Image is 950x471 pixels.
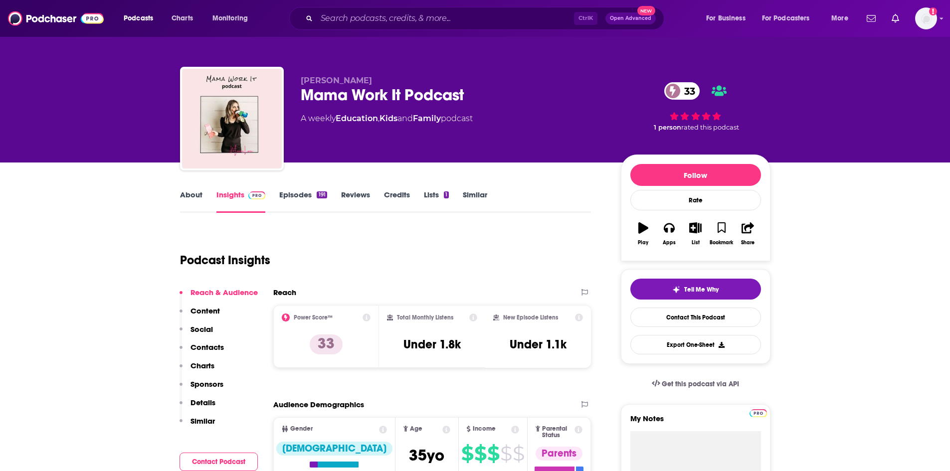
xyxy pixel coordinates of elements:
button: Play [630,216,656,252]
div: Search podcasts, credits, & more... [299,7,674,30]
p: Content [190,306,220,315]
span: More [831,11,848,25]
div: 33 1 personrated this podcast [621,76,770,138]
img: Podchaser - Follow, Share and Rate Podcasts [8,9,104,28]
span: Monitoring [212,11,248,25]
button: Similar [180,416,215,435]
div: Play [638,240,648,246]
div: A weekly podcast [301,113,473,125]
span: New [637,6,655,15]
h2: New Episode Listens [503,314,558,321]
button: Content [180,306,220,324]
button: Social [180,324,213,343]
a: Education [336,114,378,123]
span: 35 yo [409,446,444,465]
button: Sponsors [180,379,223,398]
span: For Podcasters [762,11,810,25]
button: Details [180,398,215,416]
a: Get this podcast via API [644,372,748,396]
h3: Under 1.8k [403,337,461,352]
span: 1 person [654,124,681,131]
span: Income [473,426,496,432]
button: Charts [180,361,214,379]
span: rated this podcast [681,124,739,131]
button: Follow [630,164,761,186]
span: and [397,114,413,123]
a: Charts [165,10,199,26]
h1: Podcast Insights [180,253,270,268]
span: Open Advanced [610,16,651,21]
span: $ [474,446,486,462]
a: Pro website [750,408,767,417]
button: tell me why sparkleTell Me Why [630,279,761,300]
button: open menu [117,10,166,26]
span: Parental Status [542,426,573,439]
a: About [180,190,202,213]
span: $ [487,446,499,462]
img: Podchaser Pro [248,191,266,199]
p: Details [190,398,215,407]
button: Apps [656,216,682,252]
span: $ [500,446,512,462]
div: 1 [444,191,449,198]
a: Show notifications dropdown [863,10,880,27]
h2: Total Monthly Listens [397,314,453,321]
span: For Business [706,11,746,25]
a: 33 [664,82,700,100]
a: Reviews [341,190,370,213]
button: Contacts [180,342,224,361]
button: open menu [824,10,861,26]
span: $ [461,446,473,462]
img: Mama Work It Podcast [182,69,282,168]
a: Lists1 [424,190,449,213]
img: tell me why sparkle [672,286,680,294]
p: Sponsors [190,379,223,389]
h2: Audience Demographics [273,400,364,409]
h3: Under 1.1k [510,337,567,352]
input: Search podcasts, credits, & more... [317,10,574,26]
p: Social [190,324,213,334]
a: Kids [380,114,397,123]
a: Family [413,114,441,123]
button: Bookmark [709,216,735,252]
a: Similar [463,190,487,213]
h2: Power Score™ [294,314,333,321]
div: Share [741,240,755,246]
p: Reach & Audience [190,288,258,297]
div: Parents [536,447,582,461]
div: Apps [663,240,676,246]
span: Gender [290,426,313,432]
button: Show profile menu [915,7,937,29]
div: [DEMOGRAPHIC_DATA] [276,442,392,456]
p: Charts [190,361,214,370]
h2: Reach [273,288,296,297]
span: Podcasts [124,11,153,25]
svg: Add a profile image [929,7,937,15]
p: Contacts [190,342,224,352]
span: Get this podcast via API [662,380,739,388]
span: [PERSON_NAME] [301,76,372,85]
button: open menu [205,10,261,26]
span: 33 [674,82,700,100]
div: 191 [317,191,327,198]
span: Logged in as luilaking [915,7,937,29]
label: My Notes [630,414,761,431]
button: open menu [699,10,758,26]
button: Share [735,216,760,252]
div: List [692,240,700,246]
button: Export One-Sheet [630,335,761,354]
div: Rate [630,190,761,210]
span: $ [513,446,524,462]
p: 33 [310,334,343,354]
div: Bookmark [710,240,733,246]
img: User Profile [915,7,937,29]
a: Episodes191 [279,190,327,213]
span: Age [410,426,422,432]
span: Charts [172,11,193,25]
button: Reach & Audience [180,288,258,306]
a: InsightsPodchaser Pro [216,190,266,213]
p: Similar [190,416,215,426]
a: Contact This Podcast [630,308,761,327]
button: Open AdvancedNew [605,12,656,24]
